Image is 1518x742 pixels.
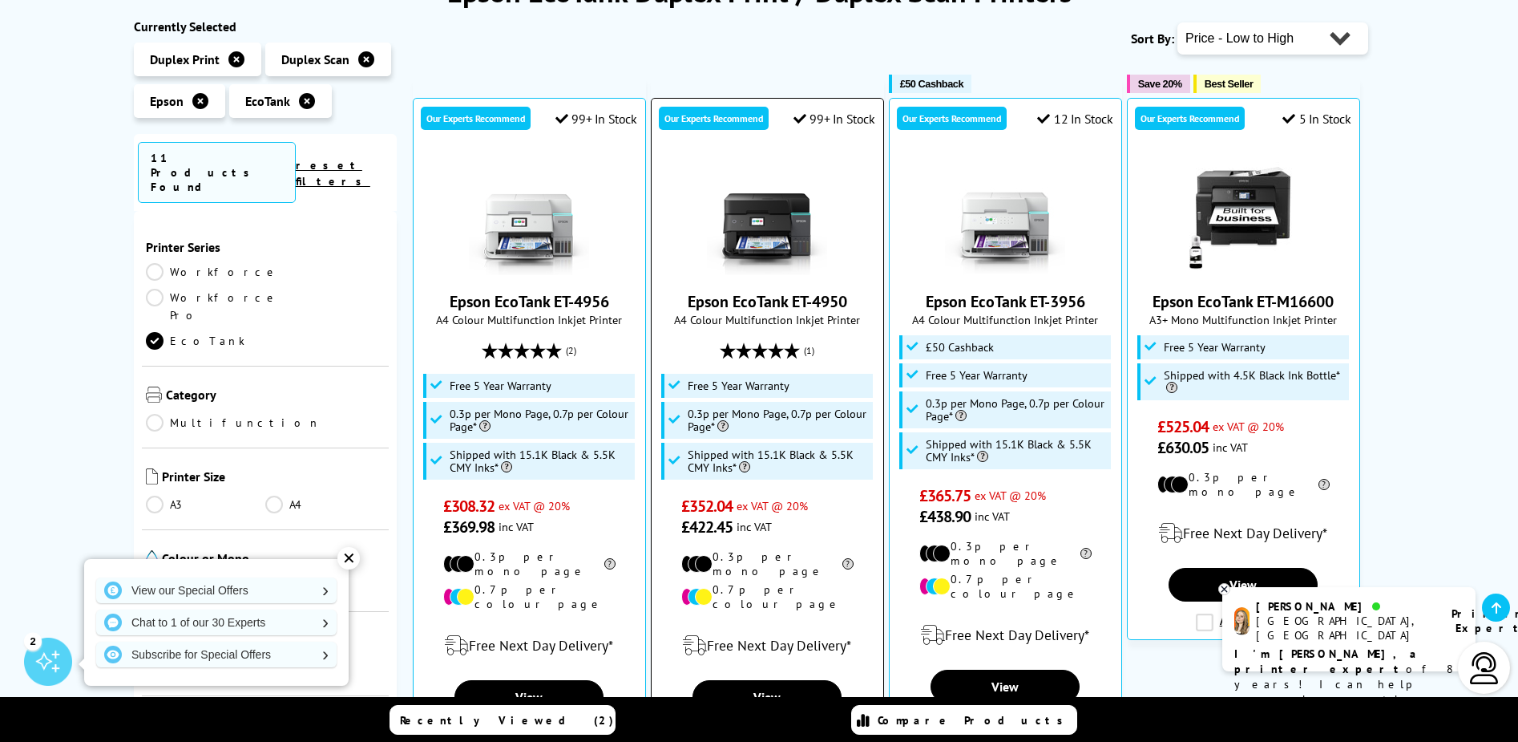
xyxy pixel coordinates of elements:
[450,291,609,312] a: Epson EcoTank ET-4956
[1164,369,1345,395] span: Shipped with 4.5K Black Ink Bottle*
[469,155,589,275] img: Epson EcoTank ET-4956
[443,517,495,537] span: £369.98
[681,582,854,611] li: 0.7p per colour page
[566,335,576,366] span: (2)
[919,506,971,527] span: £438.90
[265,496,385,513] a: A4
[390,705,616,735] a: Recently Viewed (2)
[146,468,158,485] img: Printer Size
[1256,599,1431,614] div: [PERSON_NAME]
[1136,511,1351,556] div: modal_delivery
[889,75,971,93] button: £50 Cashback
[737,498,808,513] span: ex VAT @ 20%
[146,239,385,255] span: Printer Series
[146,387,162,403] img: Category
[1213,419,1284,434] span: ex VAT @ 20%
[1127,75,1190,93] button: Save 20%
[245,93,290,109] span: EcoTank
[443,496,495,517] span: £308.32
[681,549,854,578] li: 0.3p per mono page
[1135,107,1245,130] div: Our Experts Recommend
[945,262,1065,278] a: Epson EcoTank ET-3956
[443,582,616,611] li: 0.7p per colour page
[707,262,827,278] a: Epson EcoTank ET-4950
[24,632,42,650] div: 2
[1234,647,1421,676] b: I'm [PERSON_NAME], a printer expert
[146,332,265,350] a: EcoTank
[138,142,296,203] span: 11 Products Found
[926,341,994,354] span: £50 Cashback
[688,407,869,433] span: 0.3p per Mono Page, 0.7p per Colour Page*
[660,623,875,668] div: modal_delivery
[1157,470,1330,499] li: 0.3p per mono page
[793,111,875,127] div: 99+ In Stock
[1157,437,1209,458] span: £630.05
[337,547,360,570] div: ✕
[681,496,733,517] span: £352.04
[1136,312,1351,327] span: A3+ Mono Multifunction Inkjet Printer
[146,550,158,566] img: Colour or Mono
[146,496,265,513] a: A3
[499,519,534,534] span: inc VAT
[1234,647,1463,723] p: of 8 years! I can help you choose the right product
[919,539,1092,568] li: 0.3p per mono page
[681,517,733,537] span: £422.45
[162,550,385,570] span: Colour or Mono
[281,51,349,67] span: Duplex Scan
[422,623,637,668] div: modal_delivery
[919,485,971,506] span: £365.75
[900,78,963,90] span: £50 Cashback
[1205,78,1254,90] span: Best Seller
[1138,78,1182,90] span: Save 20%
[166,387,385,406] span: Category
[422,312,637,327] span: A4 Colour Multifunction Inkjet Printer
[1164,341,1266,354] span: Free 5 Year Warranty
[1157,416,1209,437] span: £525.04
[134,18,397,34] div: Currently Selected
[499,498,570,513] span: ex VAT @ 20%
[945,155,1065,275] img: Epson EcoTank ET-3956
[926,291,1085,312] a: Epson EcoTank ET-3956
[1468,652,1500,684] img: user-headset-light.svg
[878,713,1072,728] span: Compare Products
[450,407,631,433] span: 0.3p per Mono Page, 0.7p per Colour Page*
[804,335,814,366] span: (1)
[688,379,789,392] span: Free 5 Year Warranty
[919,572,1092,601] li: 0.7p per colour page
[692,680,842,714] a: View
[1282,111,1351,127] div: 5 In Stock
[450,448,631,474] span: Shipped with 15.1K Black & 5.5K CMY Inks*
[555,111,637,127] div: 99+ In Stock
[975,509,1010,524] span: inc VAT
[96,610,337,635] a: Chat to 1 of our 30 Experts
[1153,291,1334,312] a: Epson EcoTank ET-M16600
[296,158,370,189] a: reset filters
[150,93,184,109] span: Epson
[146,289,279,324] a: Workforce Pro
[659,107,769,130] div: Our Experts Recommend
[96,578,337,603] a: View our Special Offers
[450,379,551,392] span: Free 5 Year Warranty
[1234,607,1250,635] img: amy-livechat.png
[897,107,1007,130] div: Our Experts Recommend
[454,680,604,714] a: View
[898,613,1113,658] div: modal_delivery
[150,51,220,67] span: Duplex Print
[1196,614,1294,631] label: Add to Compare
[1169,568,1318,602] a: View
[931,670,1080,703] a: View
[1183,155,1303,275] img: Epson EcoTank ET-M16600
[688,448,869,474] span: Shipped with 15.1K Black & 5.5K CMY Inks*
[1183,262,1303,278] a: Epson EcoTank ET-M16600
[851,705,1077,735] a: Compare Products
[926,369,1027,382] span: Free 5 Year Warranty
[1193,75,1262,93] button: Best Seller
[660,312,875,327] span: A4 Colour Multifunction Inkjet Printer
[737,519,772,534] span: inc VAT
[975,488,1046,503] span: ex VAT @ 20%
[469,262,589,278] a: Epson EcoTank ET-4956
[146,414,321,432] a: Multifunction
[898,312,1113,327] span: A4 Colour Multifunction Inkjet Printer
[1256,614,1431,643] div: [GEOGRAPHIC_DATA], [GEOGRAPHIC_DATA]
[443,549,616,578] li: 0.3p per mono page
